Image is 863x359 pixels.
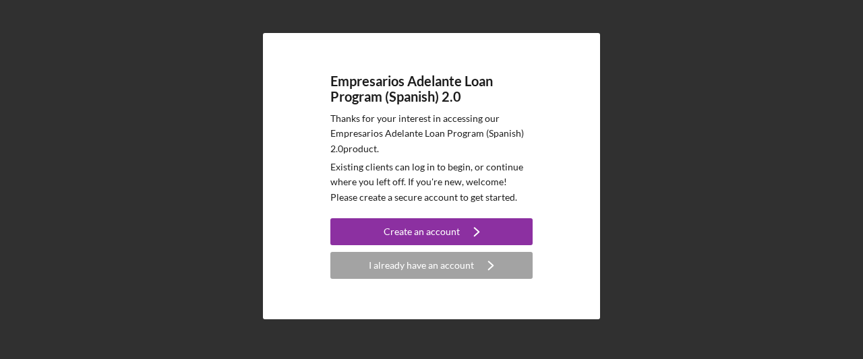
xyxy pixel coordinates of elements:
div: I already have an account [369,252,474,279]
button: I already have an account [330,252,533,279]
p: Existing clients can log in to begin, or continue where you left off. If you're new, welcome! Ple... [330,160,533,205]
button: Create an account [330,218,533,245]
h4: Empresarios Adelante Loan Program (Spanish) 2.0 [330,73,533,104]
p: Thanks for your interest in accessing our Empresarios Adelante Loan Program (Spanish) 2.0 product. [330,111,533,156]
div: Create an account [384,218,460,245]
a: Create an account [330,218,533,249]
